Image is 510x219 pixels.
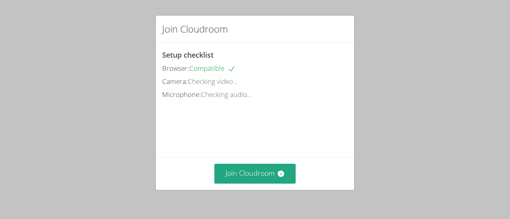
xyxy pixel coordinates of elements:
span: Checking video... [188,77,238,86]
button: Join Cloudroom [214,164,296,183]
h2: Join Cloudroom [162,22,228,36]
span: Microphone: [162,90,201,99]
span: Setup checklist [162,50,214,60]
span: Browser: [162,64,189,73]
span: Checking audio... [201,90,252,99]
span: Camera: [162,77,188,86]
span: Compatible [189,64,235,73]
